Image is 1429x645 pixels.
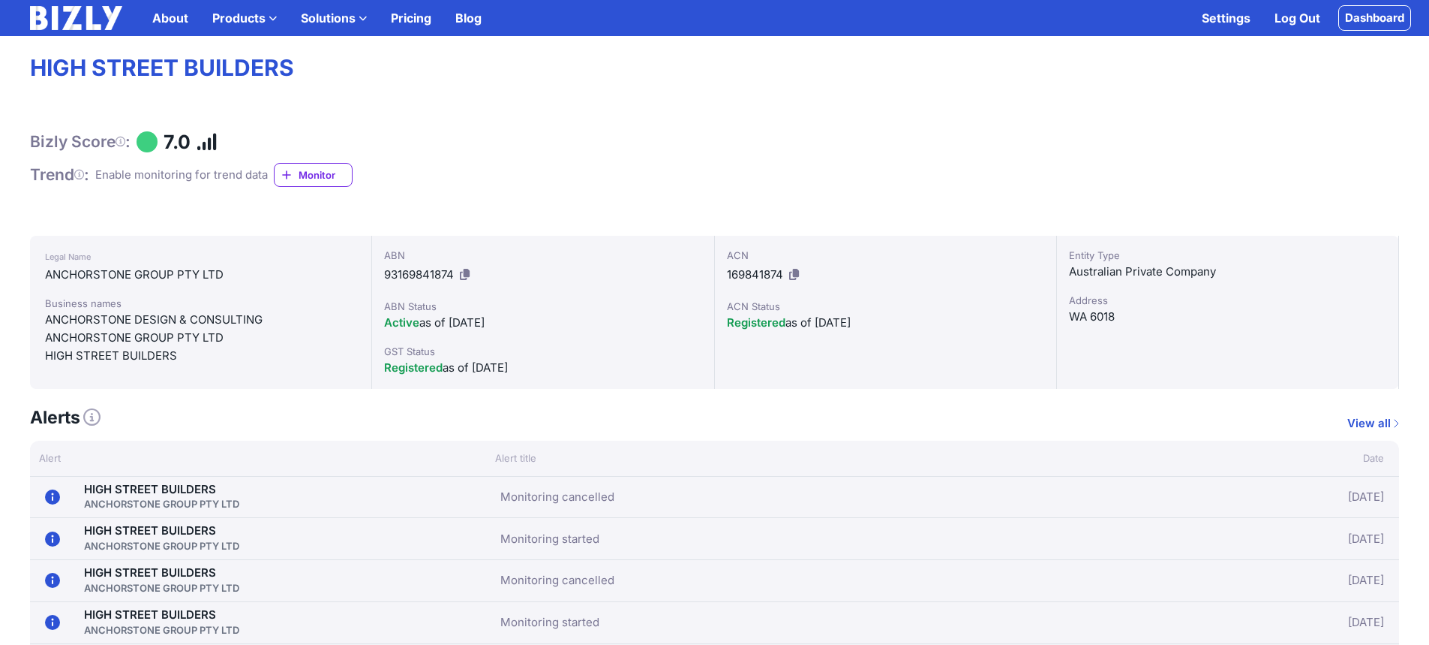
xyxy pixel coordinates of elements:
[30,6,122,30] img: bizly_logo_white.svg
[45,296,356,311] div: Business names
[1161,524,1385,553] div: [DATE]
[384,267,454,282] span: 93169841874
[30,165,89,184] span: Trend :
[1347,414,1399,433] a: View all
[30,407,101,429] h3: Alerts
[384,315,419,330] span: Active
[379,3,443,33] a: Pricing
[1161,483,1385,512] div: [DATE]
[1161,608,1385,637] div: [DATE]
[30,451,486,466] div: Alert
[500,488,614,506] a: Monitoring cancelled
[84,523,239,553] a: HIGH STREET BUILDERSANCHORSTONE GROUP PTY LTD
[84,565,239,595] a: HIGH STREET BUILDERSANCHORSTONE GROUP PTY LTD
[140,3,200,33] a: About
[164,131,191,154] h1: 7.0
[384,360,443,375] span: Registered
[45,311,356,329] div: ANCHORSTONE DESIGN & CONSULTING
[384,314,701,332] div: as of [DATE]
[84,580,239,595] div: ANCHORSTONE GROUP PTY LTD
[299,167,352,182] span: Monitor
[384,248,701,263] div: ABN
[84,622,239,637] div: ANCHORSTONE GROUP PTY LTD
[1161,566,1385,595] div: [DATE]
[727,299,1044,314] div: ACN Status
[30,54,1399,83] h1: HIGH STREET BUILDERS
[289,3,379,33] label: Solutions
[727,248,1044,263] div: ACN
[45,266,356,284] div: ANCHORSTONE GROUP PTY LTD
[486,451,1171,466] div: Alert title
[95,166,268,184] div: Enable monitoring for trend data
[84,496,239,511] div: ANCHORSTONE GROUP PTY LTD
[1069,293,1386,308] div: Address
[727,314,1044,332] div: as of [DATE]
[84,482,239,512] a: HIGH STREET BUILDERSANCHORSTONE GROUP PTY LTD
[500,613,599,631] a: Monitoring started
[443,3,494,33] a: Blog
[45,347,356,365] div: HIGH STREET BUILDERS
[1069,308,1386,326] div: WA 6018
[200,3,289,33] label: Products
[1069,263,1386,281] div: Australian Private Company
[1338,5,1411,31] a: Dashboard
[1171,451,1399,466] div: Date
[1069,248,1386,263] div: Entity Type
[727,267,783,282] span: 169841874
[84,538,239,553] div: ANCHORSTONE GROUP PTY LTD
[384,359,701,377] div: as of [DATE]
[274,163,353,187] a: Monitor
[45,248,356,266] div: Legal Name
[384,344,701,359] div: GST Status
[30,132,131,152] h1: Bizly Score :
[500,530,599,548] a: Monitoring started
[84,607,239,637] a: HIGH STREET BUILDERSANCHORSTONE GROUP PTY LTD
[45,329,356,347] div: ANCHORSTONE GROUP PTY LTD
[500,571,614,589] a: Monitoring cancelled
[727,315,785,330] span: Registered
[1262,3,1332,33] a: Log Out
[1190,3,1262,33] a: Settings
[384,299,701,314] div: ABN Status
